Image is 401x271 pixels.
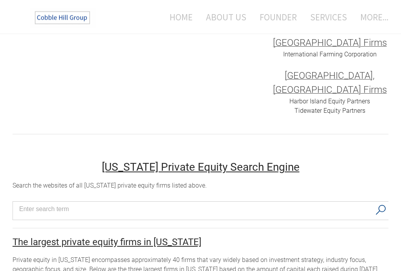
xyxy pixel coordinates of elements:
font: [GEOGRAPHIC_DATA], [GEOGRAPHIC_DATA] Firms [273,70,387,96]
a: Tidewater Equity Partners [294,107,365,115]
a: About Us [200,7,252,27]
a: more... [354,7,388,27]
div: Search the websites of all [US_STATE] private equity firms listed above. [13,181,388,191]
a: Services [304,7,353,27]
img: The Cobble Hill Group LLC [30,8,96,28]
a: Harbor Island Equity Partners [289,98,370,105]
button: Search [373,202,389,219]
font: ​The largest private equity firms in [US_STATE] [13,237,201,248]
a: Home [158,7,199,27]
input: Search input [19,204,371,215]
a: Founder [254,7,303,27]
a: International Farming Corporation [283,51,377,58]
u: [US_STATE] Private Equity Search Engine [102,161,300,174]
